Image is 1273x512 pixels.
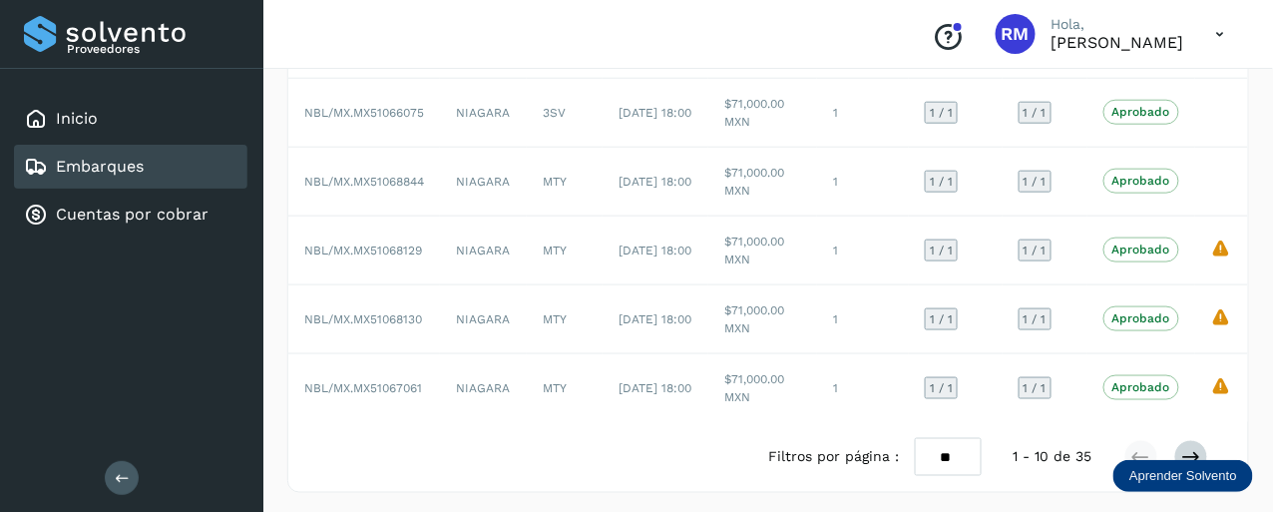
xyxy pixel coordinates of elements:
[708,148,817,217] td: $71,000.00 MXN
[440,285,527,354] td: NIAGARA
[817,285,909,354] td: 1
[440,79,527,148] td: NIAGARA
[708,285,817,354] td: $71,000.00 MXN
[930,245,953,256] span: 1 / 1
[1052,16,1184,33] p: Hola,
[1024,382,1047,394] span: 1 / 1
[817,217,909,285] td: 1
[817,148,909,217] td: 1
[1052,33,1184,52] p: RICARDO MONTEMAYOR
[56,109,98,128] a: Inicio
[619,244,691,257] span: [DATE] 18:00
[1112,174,1170,188] p: Aprobado
[930,107,953,119] span: 1 / 1
[1024,245,1047,256] span: 1 / 1
[304,312,422,326] span: NBL/MX.MX51068130
[1024,313,1047,325] span: 1 / 1
[1112,380,1170,394] p: Aprobado
[440,148,527,217] td: NIAGARA
[304,244,422,257] span: NBL/MX.MX51068129
[1024,176,1047,188] span: 1 / 1
[440,354,527,422] td: NIAGARA
[440,217,527,285] td: NIAGARA
[619,175,691,189] span: [DATE] 18:00
[1112,105,1170,119] p: Aprobado
[1014,446,1092,467] span: 1 - 10 de 35
[1112,311,1170,325] p: Aprobado
[1113,460,1253,492] div: Aprender Solvento
[817,354,909,422] td: 1
[619,312,691,326] span: [DATE] 18:00
[304,106,424,120] span: NBL/MX.MX51066075
[56,157,144,176] a: Embarques
[14,145,247,189] div: Embarques
[14,193,247,237] div: Cuentas por cobrar
[304,381,422,395] span: NBL/MX.MX51067061
[708,79,817,148] td: $71,000.00 MXN
[304,175,424,189] span: NBL/MX.MX51068844
[619,381,691,395] span: [DATE] 18:00
[1024,107,1047,119] span: 1 / 1
[930,382,953,394] span: 1 / 1
[768,446,899,467] span: Filtros por página :
[527,217,603,285] td: MTY
[619,106,691,120] span: [DATE] 18:00
[67,42,239,56] p: Proveedores
[708,354,817,422] td: $71,000.00 MXN
[527,354,603,422] td: MTY
[527,285,603,354] td: MTY
[1129,468,1237,484] p: Aprender Solvento
[930,176,953,188] span: 1 / 1
[930,313,953,325] span: 1 / 1
[527,79,603,148] td: 3SV
[56,205,209,224] a: Cuentas por cobrar
[14,97,247,141] div: Inicio
[1112,243,1170,256] p: Aprobado
[708,217,817,285] td: $71,000.00 MXN
[527,148,603,217] td: MTY
[817,79,909,148] td: 1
